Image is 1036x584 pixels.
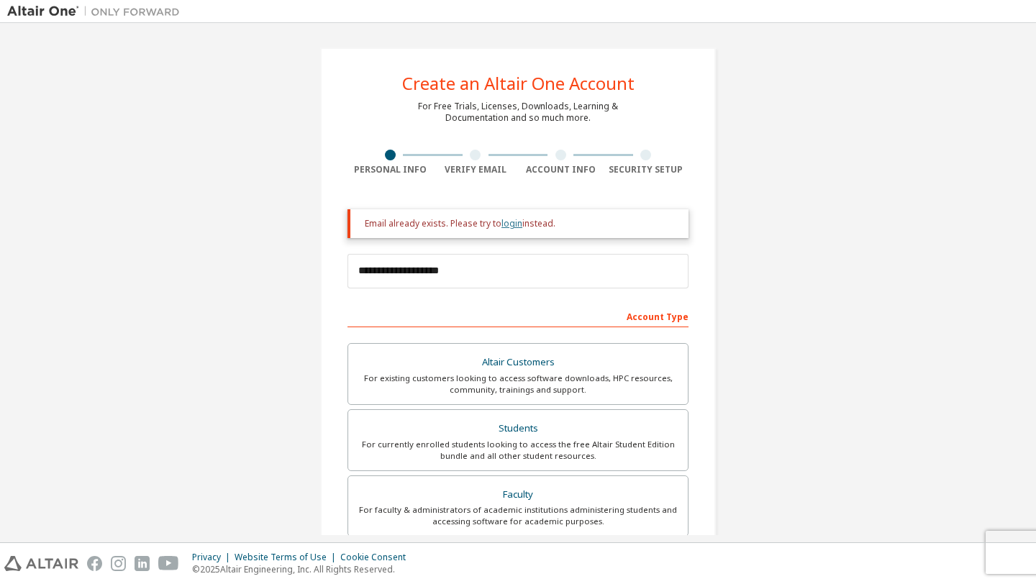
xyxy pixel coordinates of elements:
div: Altair Customers [357,352,679,373]
div: Personal Info [347,164,433,175]
img: altair_logo.svg [4,556,78,571]
div: For Free Trials, Licenses, Downloads, Learning & Documentation and so much more. [418,101,618,124]
div: For currently enrolled students looking to access the free Altair Student Edition bundle and all ... [357,439,679,462]
a: login [501,217,522,229]
div: Security Setup [604,164,689,175]
div: Email already exists. Please try to instead. [365,218,677,229]
div: Account Info [518,164,604,175]
div: Verify Email [433,164,519,175]
div: Cookie Consent [340,552,414,563]
div: For existing customers looking to access software downloads, HPC resources, community, trainings ... [357,373,679,396]
div: Website Terms of Use [235,552,340,563]
div: For faculty & administrators of academic institutions administering students and accessing softwa... [357,504,679,527]
div: Create an Altair One Account [402,75,635,92]
img: instagram.svg [111,556,126,571]
img: Altair One [7,4,187,19]
img: facebook.svg [87,556,102,571]
img: linkedin.svg [135,556,150,571]
p: © 2025 Altair Engineering, Inc. All Rights Reserved. [192,563,414,575]
img: youtube.svg [158,556,179,571]
div: Account Type [347,304,689,327]
div: Privacy [192,552,235,563]
div: Students [357,419,679,439]
div: Faculty [357,485,679,505]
